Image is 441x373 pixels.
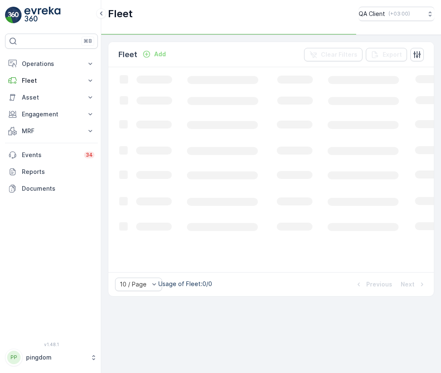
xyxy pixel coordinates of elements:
[22,60,81,68] p: Operations
[304,48,362,61] button: Clear Filters
[5,163,98,180] a: Reports
[22,168,94,176] p: Reports
[366,280,392,289] p: Previous
[5,89,98,106] button: Asset
[5,123,98,139] button: MRF
[7,351,21,364] div: PP
[24,7,60,24] img: logo_light-DOdMpM7g.png
[22,127,81,135] p: MRF
[5,342,98,347] span: v 1.48.1
[354,279,393,289] button: Previous
[139,49,169,59] button: Add
[400,279,427,289] button: Next
[86,152,93,158] p: 34
[118,49,137,60] p: Fleet
[22,93,81,102] p: Asset
[5,7,22,24] img: logo
[154,50,166,58] p: Add
[359,10,385,18] p: QA Client
[22,76,81,85] p: Fleet
[5,349,98,366] button: PPpingdom
[5,147,98,163] a: Events34
[366,48,407,61] button: Export
[5,72,98,89] button: Fleet
[22,184,94,193] p: Documents
[26,353,86,362] p: pingdom
[22,110,81,118] p: Engagement
[108,7,133,21] p: Fleet
[5,180,98,197] a: Documents
[383,50,402,59] p: Export
[158,280,212,288] p: Usage of Fleet : 0/0
[401,280,415,289] p: Next
[22,151,79,159] p: Events
[321,50,357,59] p: Clear Filters
[5,55,98,72] button: Operations
[5,106,98,123] button: Engagement
[359,7,434,21] button: QA Client(+03:00)
[84,38,92,45] p: ⌘B
[388,11,410,17] p: ( +03:00 )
